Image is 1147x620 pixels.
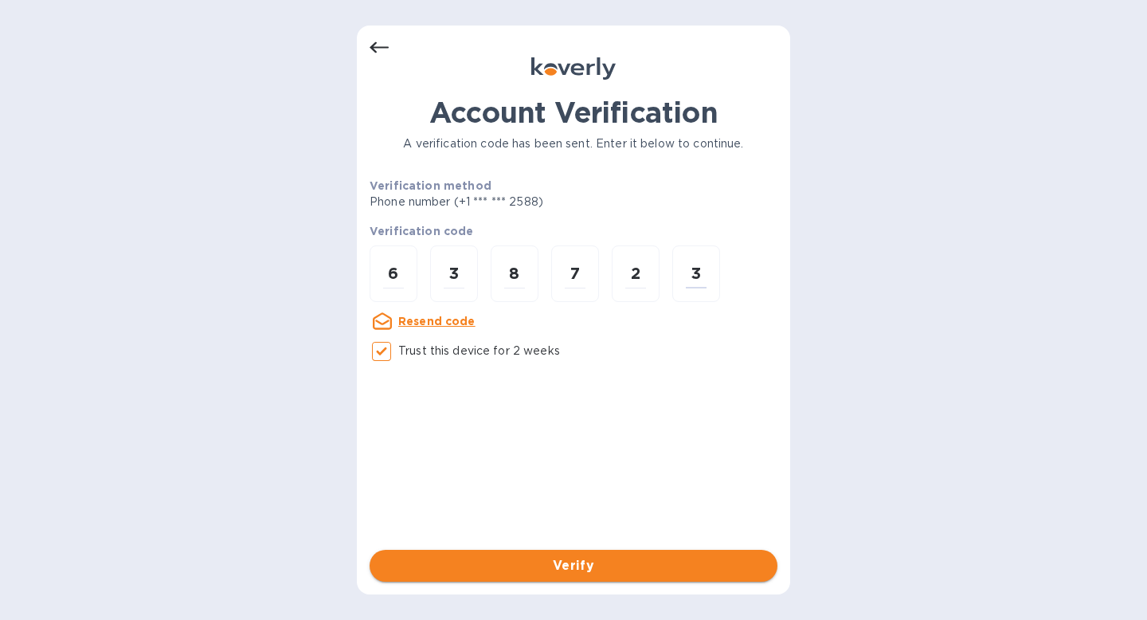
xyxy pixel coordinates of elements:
u: Resend code [398,315,476,328]
span: Verify [382,556,765,575]
h1: Account Verification [370,96,777,129]
button: Verify [370,550,777,582]
p: Phone number (+1 *** *** 2588) [370,194,665,210]
b: Verification method [370,179,491,192]
p: A verification code has been sent. Enter it below to continue. [370,135,777,152]
p: Verification code [370,223,777,239]
p: Trust this device for 2 weeks [398,343,560,359]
